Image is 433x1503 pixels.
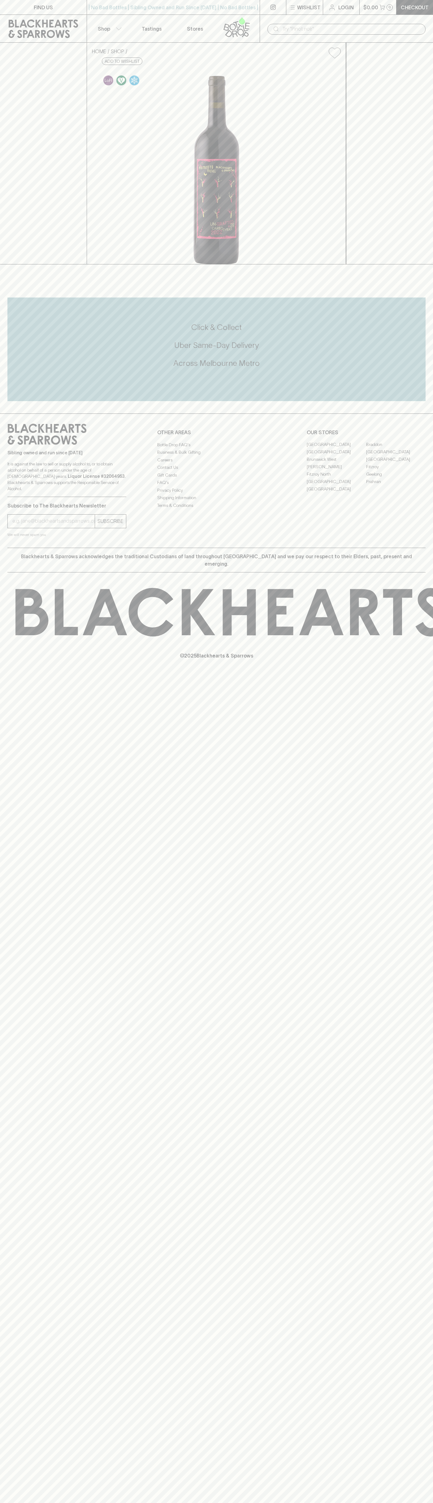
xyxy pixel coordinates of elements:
p: 0 [388,6,391,9]
a: [GEOGRAPHIC_DATA] [307,441,366,448]
a: Made without the use of any animal products. [115,74,128,87]
button: Add to wishlist [326,45,343,61]
img: Lo-Fi [103,75,113,85]
p: Sibling owned and run since [DATE] [7,450,126,456]
a: Careers [157,456,276,464]
a: Fitzroy North [307,471,366,478]
img: Chilled Red [129,75,139,85]
a: Privacy Policy [157,486,276,494]
a: SHOP [111,49,124,54]
h5: Click & Collect [7,322,426,332]
a: [GEOGRAPHIC_DATA] [307,448,366,456]
img: 29914.png [87,63,346,264]
a: Fitzroy [366,463,426,471]
a: [GEOGRAPHIC_DATA] [307,486,366,493]
p: Checkout [401,4,429,11]
a: Some may call it natural, others minimum intervention, either way, it’s hands off & maybe even a ... [102,74,115,87]
a: [GEOGRAPHIC_DATA] [366,448,426,456]
a: Geelong [366,471,426,478]
p: OTHER AREAS [157,429,276,436]
a: HOME [92,49,106,54]
a: Contact Us [157,464,276,471]
p: Tastings [142,25,162,32]
div: Call to action block [7,298,426,401]
a: Stores [173,15,217,42]
img: Vegan [116,75,126,85]
h5: Uber Same-Day Delivery [7,340,426,350]
p: Subscribe to The Blackhearts Newsletter [7,502,126,509]
button: Shop [87,15,130,42]
strong: Liquor License #32064953 [68,474,125,479]
p: It is against the law to sell or supply alcohol to, or to obtain alcohol on behalf of a person un... [7,461,126,492]
p: We will never spam you [7,532,126,538]
p: Login [338,4,354,11]
a: Brunswick West [307,456,366,463]
p: SUBSCRIBE [97,517,123,525]
h5: Across Melbourne Metro [7,358,426,368]
a: Gift Cards [157,471,276,479]
a: Prahran [366,478,426,486]
p: Blackhearts & Sparrows acknowledges the traditional Custodians of land throughout [GEOGRAPHIC_DAT... [12,553,421,567]
a: Shipping Information [157,494,276,502]
p: Wishlist [297,4,321,11]
a: Wonderful as is, but a slight chill will enhance the aromatics and give it a beautiful crunch. [128,74,141,87]
a: Braddon [366,441,426,448]
a: [PERSON_NAME] [307,463,366,471]
p: OUR STORES [307,429,426,436]
a: [GEOGRAPHIC_DATA] [307,478,366,486]
p: Shop [98,25,110,32]
p: FIND US [34,4,53,11]
p: $0.00 [363,4,378,11]
button: SUBSCRIBE [95,515,126,528]
input: Try "Pinot noir" [282,24,421,34]
p: Stores [187,25,203,32]
button: Add to wishlist [102,58,142,65]
a: Tastings [130,15,173,42]
a: Terms & Conditions [157,502,276,509]
input: e.g. jane@blackheartsandsparrows.com.au [12,516,95,526]
a: [GEOGRAPHIC_DATA] [366,456,426,463]
a: Bottle Drop FAQ's [157,441,276,448]
a: Business & Bulk Gifting [157,449,276,456]
a: FAQ's [157,479,276,486]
